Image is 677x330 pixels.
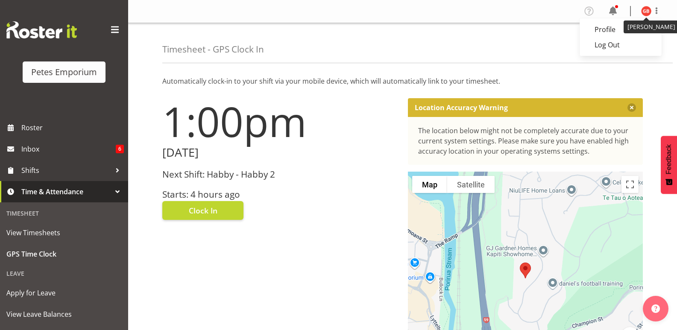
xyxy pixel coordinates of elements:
[2,243,126,265] a: GPS Time Clock
[2,204,126,222] div: Timesheet
[2,282,126,304] a: Apply for Leave
[189,205,217,216] span: Clock In
[2,222,126,243] a: View Timesheets
[6,286,122,299] span: Apply for Leave
[2,304,126,325] a: View Leave Balances
[21,121,124,134] span: Roster
[162,190,398,199] h3: Starts: 4 hours ago
[162,76,643,86] p: Automatically clock-in to your shift via your mobile device, which will automatically link to you...
[6,248,122,260] span: GPS Time Clock
[6,226,122,239] span: View Timesheets
[21,143,116,155] span: Inbox
[665,144,673,174] span: Feedback
[162,146,398,159] h2: [DATE]
[580,37,662,53] a: Log Out
[641,6,651,16] img: gillian-byford11184.jpg
[661,136,677,194] button: Feedback - Show survey
[6,308,122,321] span: View Leave Balances
[651,304,660,313] img: help-xxl-2.png
[415,103,508,112] p: Location Accuracy Warning
[162,201,243,220] button: Clock In
[418,126,633,156] div: The location below might not be completely accurate due to your current system settings. Please m...
[412,176,447,193] button: Show street map
[627,103,636,112] button: Close message
[116,145,124,153] span: 6
[162,44,264,54] h4: Timesheet - GPS Clock In
[162,169,398,179] h3: Next Shift: Habby - Habby 2
[6,21,77,38] img: Rosterit website logo
[621,176,639,193] button: Toggle fullscreen view
[162,98,398,144] h1: 1:00pm
[447,176,495,193] button: Show satellite imagery
[31,66,97,79] div: Petes Emporium
[21,185,111,198] span: Time & Attendance
[580,22,662,37] a: Profile
[2,265,126,282] div: Leave
[21,164,111,177] span: Shifts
